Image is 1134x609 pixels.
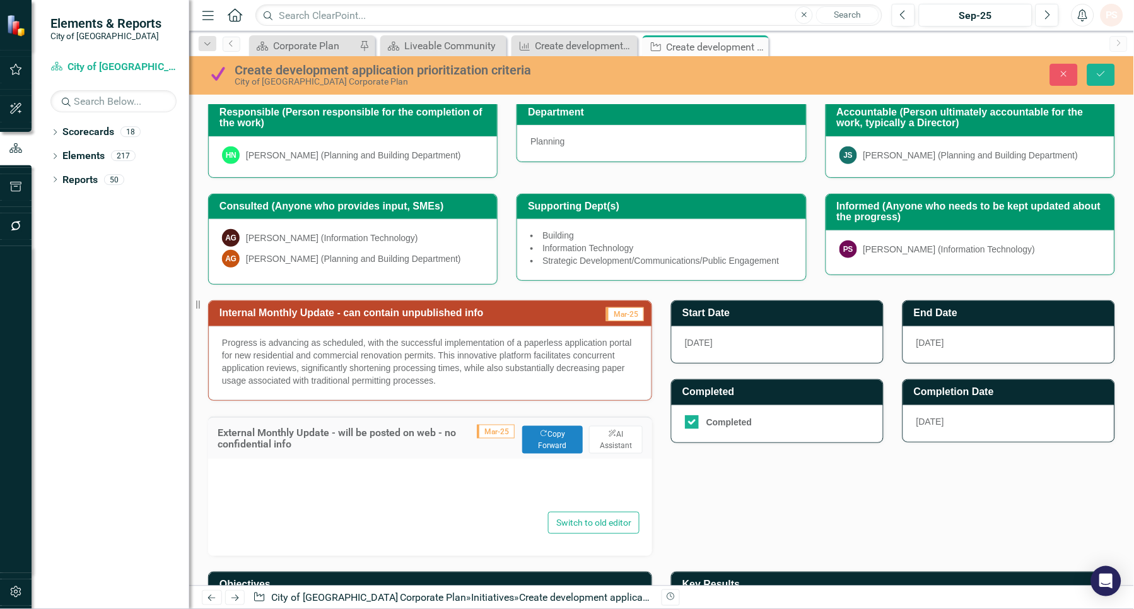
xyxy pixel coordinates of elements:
[252,38,356,54] a: Corporate Plan
[542,230,574,240] span: Building
[914,307,1108,319] h3: End Date
[682,386,877,398] h3: Completed
[916,338,944,348] span: [DATE]
[548,512,640,534] button: Switch to old editor
[246,149,461,162] div: [PERSON_NAME] (Planning and Building Department)
[916,417,944,427] span: [DATE]
[685,338,713,348] span: [DATE]
[246,252,461,265] div: [PERSON_NAME] (Planning and Building Department)
[273,38,356,54] div: Corporate Plan
[542,256,779,266] span: Strategic Development/Communications/Public Engagement
[219,107,491,129] h3: Responsible (Person responsible for the completion of the work)
[589,426,643,454] button: AI Assistant
[235,63,715,77] div: Create development application prioritization criteria
[62,149,105,163] a: Elements
[477,425,515,439] span: Mar-25
[919,4,1032,27] button: Sep-25
[837,201,1108,223] h3: Informed (Anyone who needs to be kept updated about the progress)
[50,60,177,74] a: City of [GEOGRAPHIC_DATA] Corporate Plan
[62,125,114,139] a: Scorecards
[208,64,228,84] img: Complete
[816,6,879,24] button: Search
[50,16,161,31] span: Elements & Reports
[667,39,766,55] div: Create development application prioritization criteria
[834,9,862,20] span: Search
[222,336,638,387] p: Progress is advancing as scheduled, with the successful implementation of a paperless application...
[863,243,1036,256] div: [PERSON_NAME] (Information Technology)
[111,151,136,162] div: 217
[682,307,877,319] h3: Start Date
[472,591,515,603] a: Initiatives
[1101,4,1123,27] button: PS
[515,38,634,54] a: Create development application prioritization criteria
[219,201,491,212] h3: Consulted (Anyone who provides input, SMEs)
[219,579,645,590] h3: Objectives
[1091,566,1121,596] div: Open Intercom Messenger
[235,77,715,86] div: City of [GEOGRAPHIC_DATA] Corporate Plan
[837,107,1108,129] h3: Accountable (Person ultimately accountable for the work, typically a Director)
[682,579,1108,590] h3: Key Results
[222,146,240,164] div: HN
[6,15,28,37] img: ClearPoint Strategy
[120,127,141,138] div: 18
[542,243,634,253] span: Information Technology
[255,4,882,27] input: Search ClearPoint...
[404,38,503,54] div: Liveable Community
[520,591,752,603] div: Create development application prioritization criteria
[535,38,634,54] div: Create development application prioritization criteria
[271,591,467,603] a: City of [GEOGRAPHIC_DATA] Corporate Plan
[246,232,418,244] div: [PERSON_NAME] (Information Technology)
[839,240,857,258] div: PS
[528,107,799,118] h3: Department
[923,8,1028,23] div: Sep-25
[222,229,240,247] div: AG
[383,38,503,54] a: Liveable Community
[50,31,161,41] small: City of [GEOGRAPHIC_DATA]
[914,386,1108,398] h3: Completion Date
[222,250,240,268] div: AG
[522,426,582,454] button: Copy Forward
[219,307,590,319] h3: Internal Monthly Update - can contain unpublished info
[218,427,477,449] h3: External Monthly Update - will be posted on web - no confidential info
[528,201,799,212] h3: Supporting Dept(s)
[104,174,124,185] div: 50
[253,591,652,605] div: » »
[839,146,857,164] div: JS
[863,149,1078,162] div: [PERSON_NAME] (Planning and Building Department)
[62,173,98,187] a: Reports
[530,136,565,146] span: Planning
[50,90,177,112] input: Search Below...
[606,307,644,321] span: Mar-25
